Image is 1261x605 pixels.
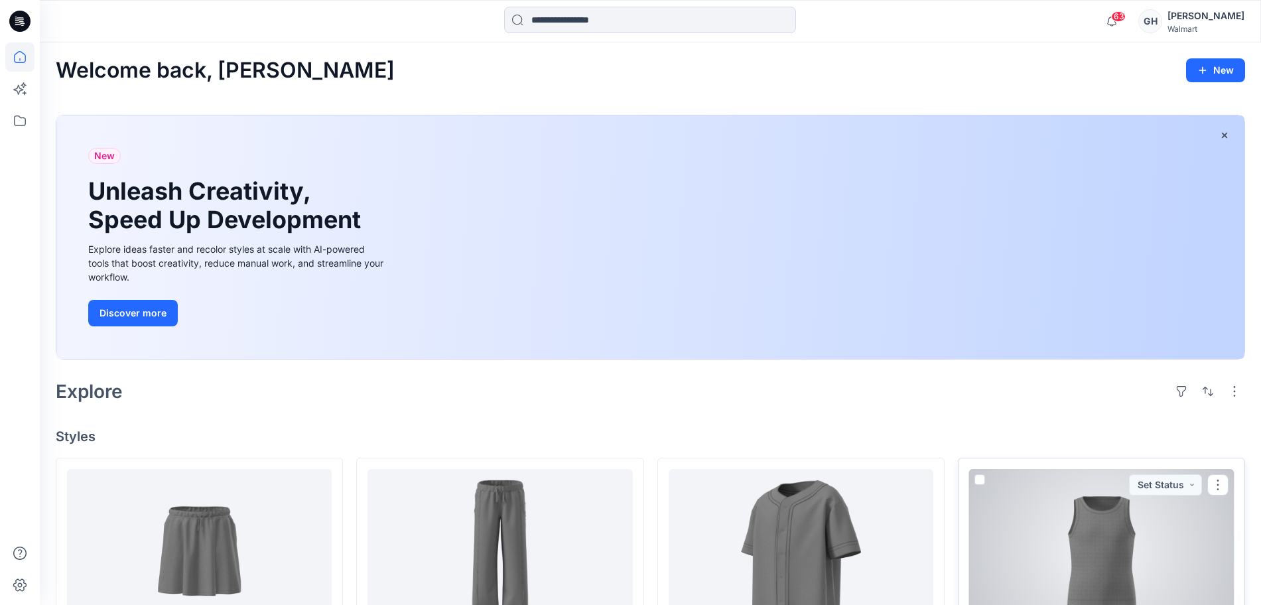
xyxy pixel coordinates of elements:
[1167,24,1244,34] div: Walmart
[94,148,115,164] span: New
[1138,9,1162,33] div: GH
[1186,58,1245,82] button: New
[56,429,1245,444] h4: Styles
[88,242,387,284] div: Explore ideas faster and recolor styles at scale with AI-powered tools that boost creativity, red...
[56,58,395,83] h2: Welcome back, [PERSON_NAME]
[1167,8,1244,24] div: [PERSON_NAME]
[88,177,367,234] h1: Unleash Creativity, Speed Up Development
[1111,11,1126,22] span: 63
[56,381,123,402] h2: Explore
[88,300,387,326] a: Discover more
[88,300,178,326] button: Discover more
